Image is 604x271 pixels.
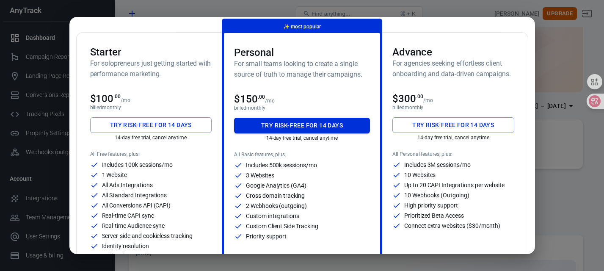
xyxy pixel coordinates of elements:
[102,213,154,218] p: Real-time CAPI sync
[392,105,514,111] p: billed monthly
[258,94,265,100] sup: .00
[102,233,193,239] p: Server-side and cookieless tracking
[246,183,306,188] p: Google Analytics (GA4)
[265,98,275,104] p: /mo
[102,192,167,198] p: All Standard Integrations
[423,97,433,103] p: /mo
[90,46,212,58] h3: Starter
[246,193,305,199] p: Cross domain tracking
[392,151,514,157] p: All Personal features, plus:
[234,47,370,58] h3: Personal
[90,58,212,79] h6: For solopreneurs just getting started with performance marketing.
[392,93,423,105] span: $300
[90,151,212,157] p: All Free features, plus:
[90,135,212,141] p: 14-day free trial, cancel anytime
[392,135,514,141] p: 14-day free trial, cancel anytime
[416,94,423,100] sup: .00
[392,58,514,79] h6: For agencies seeking effortless client onboarding and data-driven campaigns.
[246,233,287,239] p: Priority support
[102,162,173,168] p: Includes 100k sessions/mo
[246,223,318,229] p: Custom Client Side Tracking
[392,117,514,133] button: Try risk-free for 14 days
[404,162,471,168] p: Includes 3M sessions/mo
[246,203,307,209] p: 2 Webhooks (outgoing)
[121,97,130,103] p: /mo
[90,117,212,133] button: Try risk-free for 14 days
[234,105,370,111] p: billed monthly
[234,93,265,105] span: $150
[102,223,165,229] p: Real-time Audience sync
[234,135,370,141] p: 14-day free trial, cancel anytime
[404,202,458,208] p: High priority support
[234,118,370,133] button: Try risk-free for 14 days
[113,94,121,100] sup: .00
[404,213,464,218] p: Prioritized Beta Access
[102,243,149,249] p: Identity resolution
[283,24,290,30] span: magic
[90,93,121,105] span: $100
[234,152,370,158] p: All Basic features, plus:
[404,182,505,188] p: Up to 20 CAPI Integrations per website
[283,22,320,31] p: most popular
[90,105,212,111] p: billed monthly
[102,172,127,178] p: 1 Website
[404,223,500,229] p: Connect extra websites ($30/month)
[102,182,153,188] p: All Ads Integrations
[404,192,469,198] p: 10 Webhooks (Outgoing)
[392,46,514,58] h3: Advance
[246,213,299,219] p: Custom integrations
[246,162,317,168] p: Includes 500k sessions/mo
[102,202,171,208] p: All Conversions API (CAPI)
[102,253,156,259] p: Redirectless tracking
[404,172,436,178] p: 10 Websites
[234,58,370,80] h6: For small teams looking to create a single source of truth to manage their campaigns.
[246,172,274,178] p: 3 Websites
